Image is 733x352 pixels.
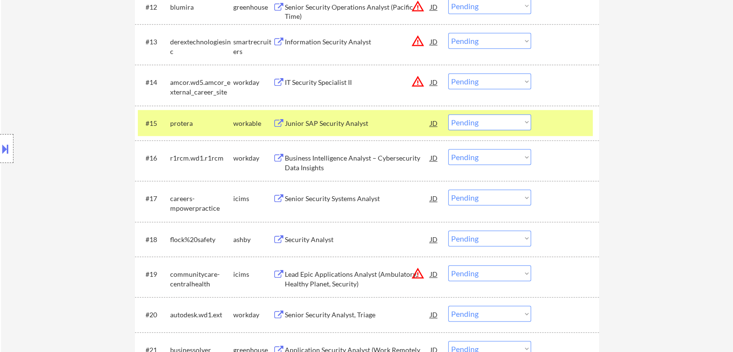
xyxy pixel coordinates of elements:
[170,270,233,288] div: communitycare-centralhealth
[170,2,233,12] div: blumira
[285,270,430,288] div: Lead Epic Applications Analyst (Ambulatory, Healthy Planet, Security)
[285,310,430,320] div: Senior Security Analyst, Triage
[429,33,439,50] div: JD
[146,310,162,320] div: #20
[233,2,273,12] div: greenhouse
[233,235,273,244] div: ashby
[146,37,162,47] div: #13
[429,114,439,132] div: JD
[285,194,430,203] div: Senior Security Systems Analyst
[233,310,273,320] div: workday
[411,34,425,48] button: warning_amber
[146,235,162,244] div: #18
[170,235,233,244] div: flock%20safety
[233,270,273,279] div: icims
[285,235,430,244] div: Security Analyst
[233,194,273,203] div: icims
[170,119,233,128] div: protera
[285,78,430,87] div: IT Security Specialist II
[170,78,233,96] div: amcor.wd5.amcor_external_career_site
[429,190,439,207] div: JD
[233,37,273,56] div: smartrecruiters
[146,270,162,279] div: #19
[170,194,233,213] div: careers-mpowerpractice
[285,2,430,21] div: Senior Security Operations Analyst (Pacific Time)
[146,2,162,12] div: #12
[411,267,425,280] button: warning_amber
[429,73,439,91] div: JD
[411,75,425,88] button: warning_amber
[285,37,430,47] div: Information Security Analyst
[285,119,430,128] div: Junior SAP Security Analyst
[170,37,233,56] div: derextechnologiesinc
[170,153,233,163] div: r1rcm.wd1.r1rcm
[429,230,439,248] div: JD
[233,119,273,128] div: workable
[233,78,273,87] div: workday
[429,306,439,323] div: JD
[429,149,439,166] div: JD
[285,153,430,172] div: Business Intelligence Analyst – Cybersecurity Data Insights
[233,153,273,163] div: workday
[429,265,439,283] div: JD
[170,310,233,320] div: autodesk.wd1.ext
